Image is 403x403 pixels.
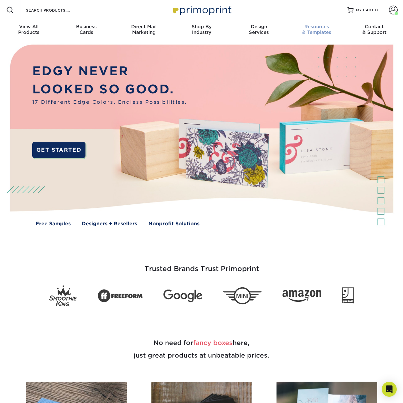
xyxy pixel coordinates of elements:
[288,24,345,29] span: Resources
[148,220,199,227] a: Nonprofit Solutions
[32,80,187,98] p: LOOKED SO GOOD.
[288,20,345,40] a: Resources& Templates
[173,24,230,29] span: Shop By
[163,290,202,302] img: Google
[193,339,233,347] span: fancy boxes
[18,250,385,280] h3: Trusted Brands Trust Primoprint
[230,24,288,35] div: Services
[282,290,321,302] img: Amazon
[32,98,187,106] span: 17 Different Edge Colors. Endless Possibilities.
[345,24,403,35] div: & Support
[173,20,230,40] a: Shop ByIndustry
[345,24,403,29] span: Contact
[375,8,378,12] span: 0
[36,220,71,227] a: Free Samples
[82,220,137,227] a: Designers + Resellers
[288,24,345,35] div: & Templates
[2,384,53,401] iframe: Google Customer Reviews
[115,24,173,29] span: Direct Mail
[32,142,85,158] a: GET STARTED
[115,20,173,40] a: Direct MailMarketing
[356,8,374,13] span: MY CART
[170,3,233,17] img: Primoprint
[98,286,143,306] img: Freeform
[25,6,86,14] input: SEARCH PRODUCTS.....
[58,20,115,40] a: BusinessCards
[382,382,397,397] div: Open Intercom Messenger
[342,287,354,304] img: Goodwill
[173,24,230,35] div: Industry
[230,20,288,40] a: DesignServices
[49,285,77,306] img: Smoothie King
[58,24,115,29] span: Business
[223,287,262,305] img: Mini
[230,24,288,29] span: Design
[115,24,173,35] div: Marketing
[58,24,115,35] div: Cards
[345,20,403,40] a: Contact& Support
[32,62,187,80] p: EDGY NEVER
[18,322,385,377] h2: No need for here, just great products at unbeatable prices.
